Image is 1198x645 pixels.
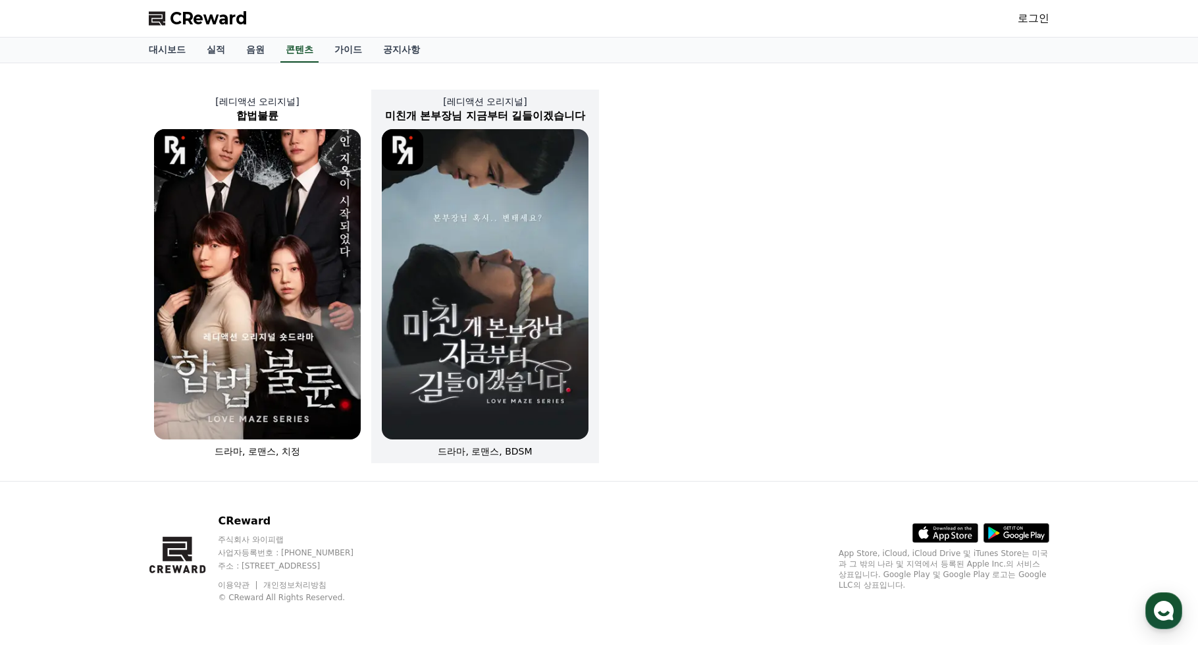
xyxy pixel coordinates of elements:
[120,438,136,449] span: 대화
[371,108,599,124] h2: 미친개 본부장님 지금부터 길들이겠습니다
[4,418,87,451] a: 홈
[382,129,423,171] img: [object Object] Logo
[138,38,196,63] a: 대시보드
[143,108,371,124] h2: 합법불륜
[196,38,236,63] a: 실적
[203,437,219,448] span: 설정
[218,547,378,558] p: 사업자등록번호 : [PHONE_NUMBER]
[218,561,378,571] p: 주소 : [STREET_ADDRESS]
[324,38,373,63] a: 가이드
[154,129,195,171] img: [object Object] Logo
[371,95,599,108] p: [레디액션 오리지널]
[143,84,371,468] a: [레디액션 오리지널] 합법불륜 합법불륜 [object Object] Logo 드라마, 로맨스, 치정
[170,8,247,29] span: CReward
[218,513,378,529] p: CReward
[236,38,275,63] a: 음원
[154,129,361,439] img: 합법불륜
[218,592,378,603] p: © CReward All Rights Reserved.
[263,580,326,590] a: 개인정보처리방침
[143,95,371,108] p: [레디액션 오리지널]
[438,446,532,457] span: 드라마, 로맨스, BDSM
[218,580,259,590] a: 이용약관
[215,446,300,457] span: 드라마, 로맨스, 치정
[373,38,430,63] a: 공지사항
[218,534,378,545] p: 주식회사 와이피랩
[382,129,588,439] img: 미친개 본부장님 지금부터 길들이겠습니다
[41,437,49,448] span: 홈
[87,418,170,451] a: 대화
[170,418,253,451] a: 설정
[1018,11,1049,26] a: 로그인
[371,84,599,468] a: [레디액션 오리지널] 미친개 본부장님 지금부터 길들이겠습니다 미친개 본부장님 지금부터 길들이겠습니다 [object Object] Logo 드라마, 로맨스, BDSM
[149,8,247,29] a: CReward
[280,38,319,63] a: 콘텐츠
[839,548,1049,590] p: App Store, iCloud, iCloud Drive 및 iTunes Store는 미국과 그 밖의 나라 및 지역에서 등록된 Apple Inc.의 서비스 상표입니다. Goo...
